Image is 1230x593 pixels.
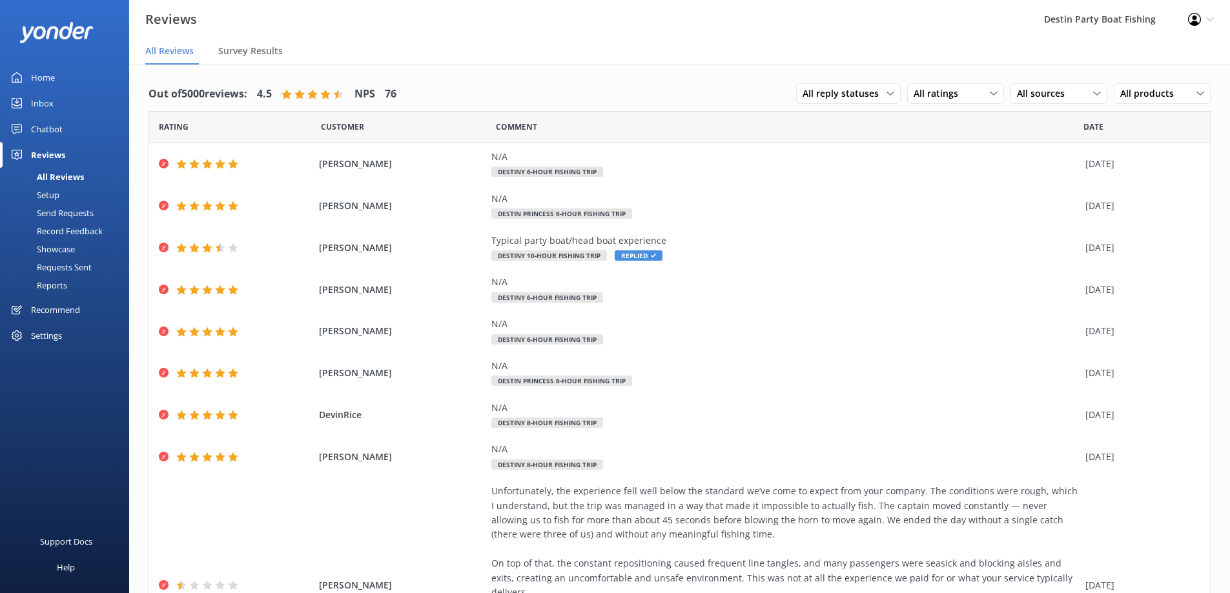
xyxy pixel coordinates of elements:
span: Destin Princess 6-Hour Fishing Trip [491,376,632,386]
div: Home [31,65,55,90]
span: [PERSON_NAME] [319,283,486,297]
h3: Reviews [145,9,197,30]
div: Settings [31,323,62,348]
span: All reply statuses [803,86,887,101]
span: Destiny 6-Hour Fishing Trip [491,334,603,345]
span: [PERSON_NAME] [319,157,486,171]
div: Support Docs [40,528,92,554]
span: All ratings [914,86,966,101]
a: Requests Sent [8,258,129,276]
div: Record Feedback [8,222,103,240]
span: Replied [615,250,662,261]
span: Question [496,121,537,133]
h4: 4.5 [257,86,272,103]
div: N/A [491,401,1079,415]
span: Destiny 8-Hour Fishing Trip [491,459,603,470]
div: Recommend [31,297,80,323]
div: N/A [491,275,1079,289]
span: Date [1083,121,1103,133]
div: [DATE] [1085,366,1194,380]
div: N/A [491,442,1079,456]
div: [DATE] [1085,157,1194,171]
div: Reviews [31,142,65,168]
a: Send Requests [8,204,129,222]
span: Date [321,121,364,133]
span: [PERSON_NAME] [319,450,486,464]
span: Destin Princess 6-Hour Fishing Trip [491,208,632,219]
span: [PERSON_NAME] [319,324,486,338]
div: Showcase [8,240,75,258]
span: Destiny 10-Hour Fishing Trip [491,250,607,261]
div: [DATE] [1085,324,1194,338]
div: Send Requests [8,204,94,222]
div: N/A [491,150,1079,164]
span: [PERSON_NAME] [319,199,486,213]
div: Reports [8,276,67,294]
div: [DATE] [1085,578,1194,592]
div: Help [57,554,75,580]
a: All Reviews [8,168,129,186]
span: All sources [1017,86,1072,101]
div: N/A [491,359,1079,373]
span: Destiny 8-Hour Fishing Trip [491,417,603,428]
div: [DATE] [1085,450,1194,464]
span: All products [1120,86,1182,101]
a: Showcase [8,240,129,258]
div: Chatbot [31,116,63,142]
span: Destiny 6-Hour Fishing Trip [491,166,603,177]
div: Requests Sent [8,258,92,276]
div: [DATE] [1085,241,1194,255]
div: Typical party boat/head boat experience [491,234,1079,248]
div: [DATE] [1085,408,1194,422]
h4: 76 [385,86,396,103]
span: [PERSON_NAME] [319,366,486,380]
span: DevinRice [319,408,486,422]
div: Inbox [31,90,54,116]
h4: Out of 5000 reviews: [149,86,247,103]
span: All Reviews [145,45,194,57]
h4: NPS [354,86,375,103]
span: Destiny 6-Hour Fishing Trip [491,292,603,303]
span: Survey Results [218,45,283,57]
div: Setup [8,186,59,204]
div: N/A [491,192,1079,206]
span: Date [159,121,189,133]
div: All Reviews [8,168,84,186]
img: yonder-white-logo.png [19,22,94,43]
span: [PERSON_NAME] [319,578,486,592]
a: Record Feedback [8,222,129,240]
a: Setup [8,186,129,204]
a: Reports [8,276,129,294]
div: N/A [491,317,1079,331]
span: [PERSON_NAME] [319,241,486,255]
div: [DATE] [1085,199,1194,213]
div: [DATE] [1085,283,1194,297]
